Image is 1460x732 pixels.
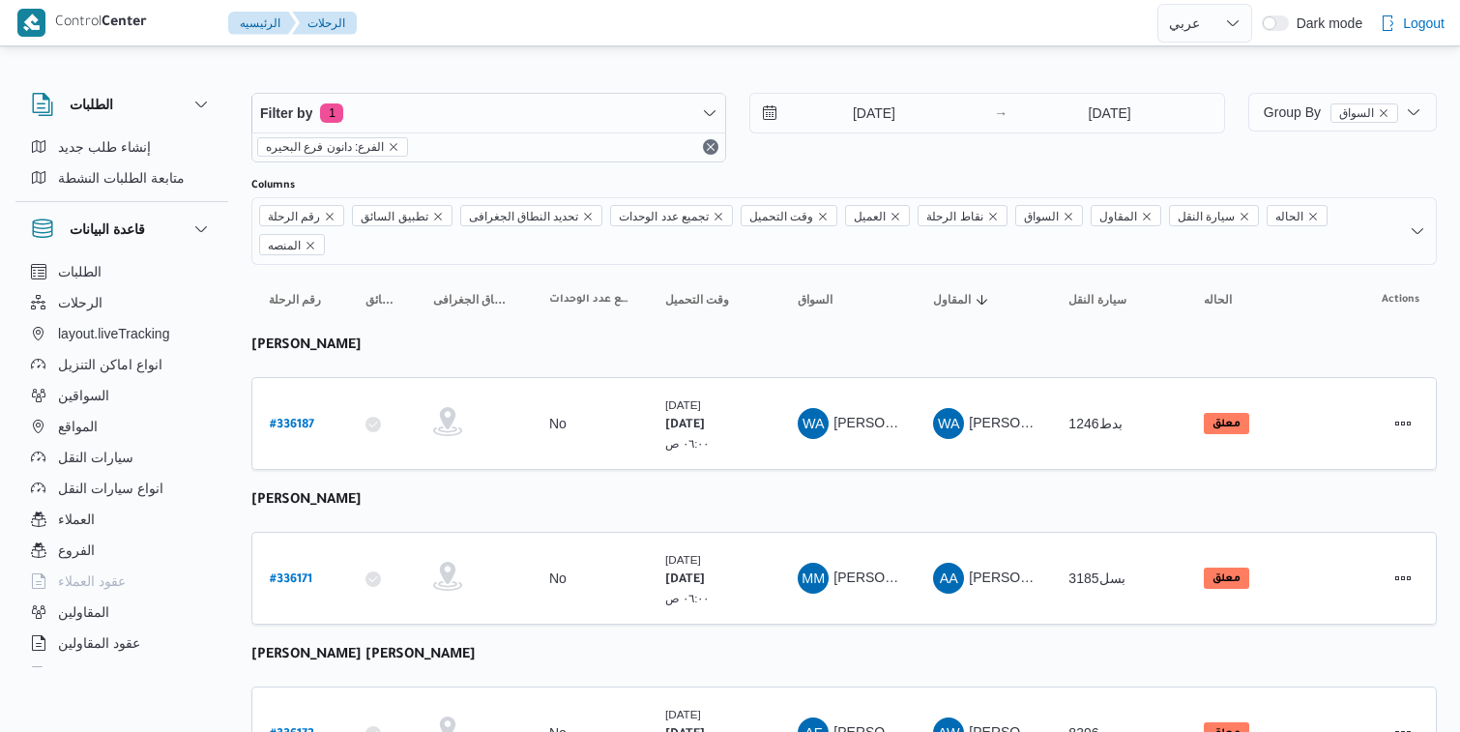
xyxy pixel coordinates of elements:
[58,477,163,500] span: انواع سيارات النقل
[259,205,344,226] span: رقم الرحلة
[940,563,958,594] span: AA
[549,570,567,587] div: No
[469,206,579,227] span: تحديد النطاق الجغرافى
[23,442,220,473] button: سيارات النقل
[1264,104,1398,120] span: Group By السواق
[657,284,754,315] button: وقت التحميل
[460,205,603,226] span: تحديد النطاق الجغرافى
[1387,563,1418,594] button: Actions
[260,102,312,125] span: Filter by
[23,597,220,628] button: المقاولين
[58,631,140,655] span: عقود المقاولين
[1068,571,1124,586] span: بسل3185
[58,291,102,314] span: الرحلات
[270,573,312,587] b: # 336171
[70,93,113,116] h3: الطلبات
[1196,284,1322,315] button: الحاله
[1239,211,1250,222] button: Remove سيارة النقل from selection in this group
[845,205,910,226] span: العميل
[1169,205,1259,226] span: سيارة النقل
[918,205,1007,226] span: نقاط الرحلة
[257,137,408,157] span: الفرع: دانون فرع البحيره
[1204,568,1249,589] span: معلق
[1024,206,1059,227] span: السواق
[802,563,825,594] span: MM
[58,508,95,531] span: العملاء
[790,284,906,315] button: السواق
[1178,206,1235,227] span: سيارة النقل
[699,135,722,159] button: Remove
[798,408,829,439] div: Wlaid Ahmad Mahmood Alamsairi
[1339,104,1374,122] span: السواق
[817,211,829,222] button: Remove وقت التحميل from selection in this group
[665,437,710,450] small: ٠٦:٠٠ ص
[665,419,705,432] b: [DATE]
[292,12,357,35] button: الرحلات
[925,284,1041,315] button: المقاولSorted in descending order
[433,292,514,307] span: تحديد النطاق الجغرافى
[388,141,399,153] button: remove selected entity
[17,9,45,37] img: X8yXhbKr1z7QwAAAABJRU5ErkJggg==
[23,628,220,659] button: عقود المقاولين
[582,211,594,222] button: Remove تحديد النطاق الجغرافى from selection in this group
[1372,4,1452,43] button: Logout
[358,284,406,315] button: تطبيق السائق
[270,419,314,432] b: # 336187
[665,398,701,411] small: [DATE]
[23,349,220,380] button: انواع اماكن التنزيل
[798,292,832,307] span: السواق
[1275,206,1303,227] span: الحاله
[1212,573,1241,585] b: معلق
[70,218,145,241] h3: قاعدة البيانات
[1382,292,1419,307] span: Actions
[58,260,102,283] span: الطلبات
[15,256,228,675] div: قاعدة البيانات
[1212,419,1241,430] b: معلق
[270,566,312,592] a: #336171
[665,708,701,720] small: [DATE]
[23,473,220,504] button: انواع سيارات النقل
[432,211,444,222] button: Remove تطبيق السائق from selection in this group
[23,256,220,287] button: الطلبات
[1248,93,1437,132] button: Group Byالسواقremove selected entity
[1307,211,1319,222] button: Remove الحاله from selection in this group
[665,573,705,587] b: [DATE]
[975,292,990,307] svg: Sorted in descending order
[23,318,220,349] button: layout.liveTracking
[228,12,296,35] button: الرئيسيه
[58,662,138,686] span: اجهزة التليفون
[58,135,151,159] span: إنشاء طلب جديد
[749,206,813,227] span: وقت التحميل
[58,570,126,593] span: عقود العملاء
[58,384,109,407] span: السواقين
[102,15,147,31] b: Center
[926,206,982,227] span: نقاط الرحلة
[270,411,314,437] a: #336187
[23,535,220,566] button: الفروع
[1141,211,1153,222] button: Remove المقاول from selection in this group
[268,206,320,227] span: رقم الرحلة
[1204,413,1249,434] span: معلق
[1061,284,1177,315] button: سيارة النقل
[1378,107,1389,119] button: remove selected entity
[1410,223,1425,239] button: Open list of options
[58,446,133,469] span: سيارات النقل
[833,415,945,430] span: [PERSON_NAME]
[23,659,220,689] button: اجهزة التليفون
[610,205,733,226] span: تجميع عدد الوحدات
[1063,211,1074,222] button: Remove السواق from selection in this group
[23,411,220,442] button: المواقع
[1330,103,1398,123] span: السواق
[665,292,729,307] span: وقت التحميل
[324,211,336,222] button: Remove رقم الرحلة from selection in this group
[58,322,169,345] span: layout.liveTracking
[251,493,362,509] b: [PERSON_NAME]
[1289,15,1362,31] span: Dark mode
[252,94,725,132] button: Filter by1 active filters
[266,138,384,156] span: الفرع: دانون فرع البحيره
[1099,206,1137,227] span: المقاول
[969,415,1080,430] span: [PERSON_NAME]
[23,566,220,597] button: عقود العملاء
[23,287,220,318] button: الرحلات
[1013,94,1206,132] input: Press the down key to open a popover containing a calendar.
